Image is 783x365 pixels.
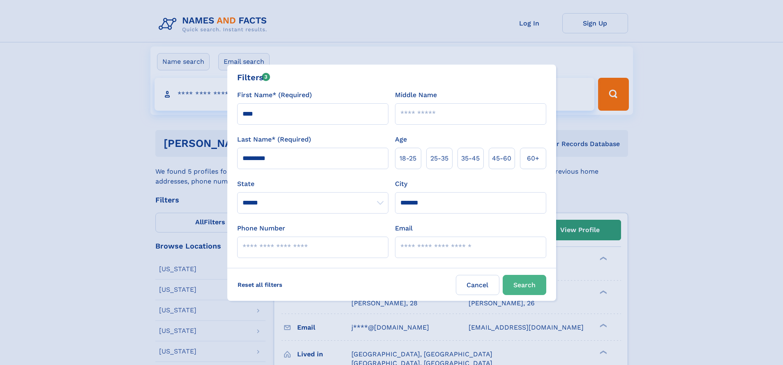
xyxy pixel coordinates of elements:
label: Email [395,223,413,233]
label: City [395,179,407,189]
label: Age [395,135,407,144]
span: 45‑60 [492,153,511,163]
span: 25‑35 [430,153,448,163]
label: Middle Name [395,90,437,100]
span: 35‑45 [461,153,480,163]
span: 18‑25 [400,153,416,163]
label: First Name* (Required) [237,90,312,100]
div: Filters [237,71,270,84]
label: Phone Number [237,223,285,233]
button: Search [503,275,546,295]
label: Cancel [456,275,499,295]
label: State [237,179,388,189]
label: Reset all filters [232,275,288,295]
label: Last Name* (Required) [237,135,311,144]
span: 60+ [527,153,539,163]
